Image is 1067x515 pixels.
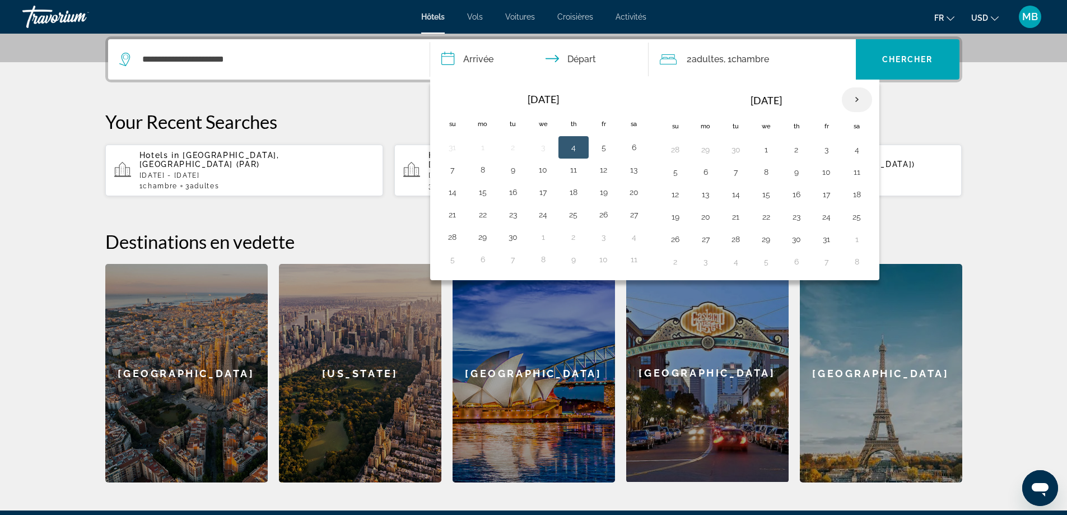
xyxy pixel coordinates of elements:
[504,229,522,245] button: Day 30
[616,12,646,21] a: Activités
[185,182,219,190] span: 3
[625,140,643,155] button: Day 6
[105,230,962,253] h2: Destinations en vedette
[788,231,805,247] button: Day 30
[818,164,836,180] button: Day 10
[848,164,866,180] button: Day 11
[565,140,583,155] button: Day 4
[595,140,613,155] button: Day 5
[453,264,615,482] a: [GEOGRAPHIC_DATA]
[534,229,552,245] button: Day 1
[444,229,462,245] button: Day 28
[143,182,178,190] span: Chambre
[139,182,178,190] span: 1
[595,207,613,222] button: Day 26
[848,231,866,247] button: Day 1
[595,252,613,267] button: Day 10
[468,87,619,112] th: [DATE]
[428,151,626,169] span: [GEOGRAPHIC_DATA], [GEOGRAPHIC_DATA] ([GEOGRAPHIC_DATA])
[474,252,492,267] button: Day 6
[788,142,805,157] button: Day 2
[667,231,684,247] button: Day 26
[687,52,724,67] span: 2
[692,54,724,64] span: Adultes
[444,252,462,267] button: Day 5
[565,184,583,200] button: Day 18
[279,264,441,482] a: [US_STATE]
[534,184,552,200] button: Day 17
[504,184,522,200] button: Day 16
[1022,11,1038,22] span: MB
[139,171,375,179] p: [DATE] - [DATE]
[697,254,715,270] button: Day 3
[727,209,745,225] button: Day 21
[727,164,745,180] button: Day 7
[788,187,805,202] button: Day 16
[1015,5,1045,29] button: User Menu
[667,164,684,180] button: Day 5
[190,182,220,190] span: Adultes
[534,140,552,155] button: Day 3
[788,209,805,225] button: Day 23
[625,229,643,245] button: Day 4
[444,184,462,200] button: Day 14
[565,162,583,178] button: Day 11
[467,12,483,21] a: Vols
[474,229,492,245] button: Day 29
[848,254,866,270] button: Day 8
[105,264,268,482] a: [GEOGRAPHIC_DATA]
[757,187,775,202] button: Day 15
[534,207,552,222] button: Day 24
[757,254,775,270] button: Day 5
[625,184,643,200] button: Day 20
[625,252,643,267] button: Day 11
[697,231,715,247] button: Day 27
[727,254,745,270] button: Day 4
[667,254,684,270] button: Day 2
[505,12,535,21] span: Voitures
[934,10,954,26] button: Change language
[139,151,279,169] span: [GEOGRAPHIC_DATA], [GEOGRAPHIC_DATA] (PAR)
[534,162,552,178] button: Day 10
[971,10,999,26] button: Change currency
[474,207,492,222] button: Day 22
[428,171,664,179] p: [DATE] - [DATE]
[595,184,613,200] button: Day 19
[474,162,492,178] button: Day 8
[474,140,492,155] button: Day 1
[697,164,715,180] button: Day 6
[697,209,715,225] button: Day 20
[534,252,552,267] button: Day 8
[105,144,384,197] button: Hotels in [GEOGRAPHIC_DATA], [GEOGRAPHIC_DATA] (PAR)[DATE] - [DATE]1Chambre3Adultes
[667,142,684,157] button: Day 28
[557,12,593,21] a: Croisières
[757,209,775,225] button: Day 22
[971,13,988,22] span: USD
[595,162,613,178] button: Day 12
[788,164,805,180] button: Day 9
[818,209,836,225] button: Day 24
[504,140,522,155] button: Day 2
[848,209,866,225] button: Day 25
[625,162,643,178] button: Day 13
[394,144,673,197] button: Hotels in [GEOGRAPHIC_DATA], [GEOGRAPHIC_DATA] ([GEOGRAPHIC_DATA])[DATE] - [DATE]3pièces5Adultes,...
[691,87,842,114] th: [DATE]
[565,207,583,222] button: Day 25
[421,12,445,21] a: Hôtels
[565,252,583,267] button: Day 9
[430,39,649,80] button: Check in and out dates
[626,264,789,482] a: [GEOGRAPHIC_DATA]
[697,142,715,157] button: Day 29
[565,229,583,245] button: Day 2
[504,252,522,267] button: Day 7
[818,231,836,247] button: Day 31
[22,2,134,31] a: Travorium
[724,52,769,67] span: , 1
[474,184,492,200] button: Day 15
